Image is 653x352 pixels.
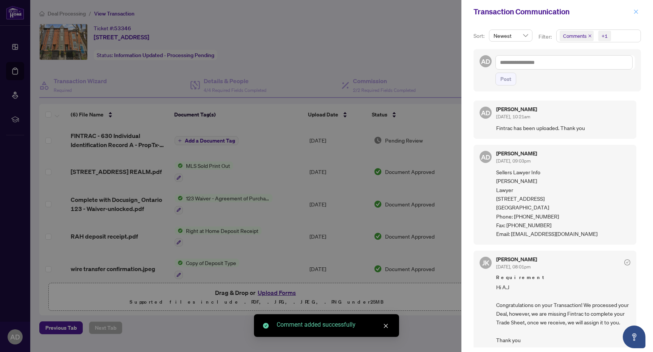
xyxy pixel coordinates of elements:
[263,323,269,329] span: check-circle
[496,114,530,119] span: [DATE], 10:21am
[382,322,390,330] a: Close
[496,124,630,132] span: Fintrac has been uploaded. Thank you
[496,158,531,164] span: [DATE], 09:03pm
[496,151,537,156] h5: [PERSON_NAME]
[277,320,390,329] div: Comment added successfully
[496,274,630,281] span: Requirement
[481,108,491,118] span: AD
[602,32,608,40] div: +1
[633,9,639,14] span: close
[383,323,388,329] span: close
[538,33,553,41] p: Filter:
[481,152,491,162] span: AD
[482,257,489,268] span: JK
[474,6,631,17] div: Transaction Communication
[481,56,491,67] span: AD
[474,32,486,40] p: Sort:
[496,264,531,270] span: [DATE], 08:01pm
[623,326,645,348] button: Open asap
[496,107,537,112] h5: [PERSON_NAME]
[495,73,516,85] button: Post
[560,31,594,41] span: Comments
[496,168,630,239] span: Sellers Lawyer Info [PERSON_NAME] Lawyer [STREET_ADDRESS] [GEOGRAPHIC_DATA] Phone: [PHONE_NUMBER]...
[563,32,586,40] span: Comments
[624,259,630,265] span: check-circle
[494,30,528,41] span: Newest
[588,34,592,38] span: close
[496,257,537,262] h5: [PERSON_NAME]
